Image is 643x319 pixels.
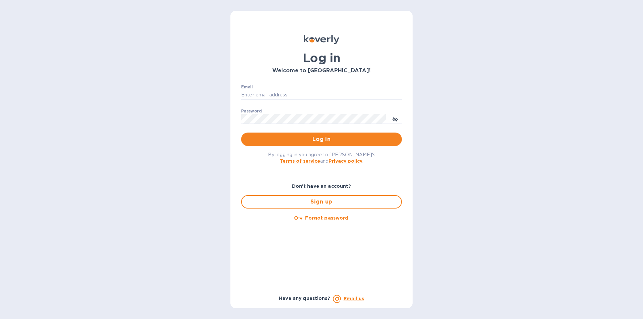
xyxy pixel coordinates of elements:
[268,152,375,164] span: By logging in you agree to [PERSON_NAME]'s and .
[304,35,339,44] img: Koverly
[280,158,320,164] a: Terms of service
[292,183,351,189] b: Don't have an account?
[241,68,402,74] h3: Welcome to [GEOGRAPHIC_DATA]!
[241,133,402,146] button: Log in
[241,90,402,100] input: Enter email address
[329,158,362,164] a: Privacy policy
[279,296,330,301] b: Have any questions?
[247,198,396,206] span: Sign up
[246,135,397,143] span: Log in
[305,215,348,221] u: Forgot password
[241,195,402,209] button: Sign up
[344,296,364,301] a: Email us
[388,112,402,126] button: toggle password visibility
[241,109,262,113] label: Password
[241,85,253,89] label: Email
[241,51,402,65] h1: Log in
